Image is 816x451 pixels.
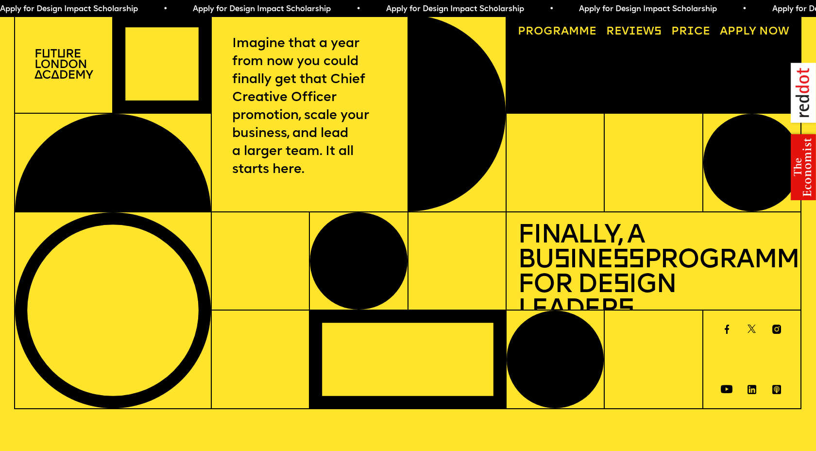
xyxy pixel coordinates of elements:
[618,297,633,323] span: s
[232,35,387,179] p: Imagine that a year from now you could finally get that Chief Creative Officer promotion, scale y...
[512,21,602,43] a: Programme
[518,224,789,323] h1: Finally, a Bu ine Programme for De ign Leader
[356,5,360,13] span: •
[600,21,667,43] a: Reviews
[163,5,168,13] span: •
[720,26,728,37] span: A
[714,21,795,43] a: Apply now
[612,248,644,274] span: ss
[549,5,554,13] span: •
[742,5,747,13] span: •
[665,21,715,43] a: Price
[613,273,629,298] span: s
[554,248,569,274] span: s
[561,26,569,37] span: a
